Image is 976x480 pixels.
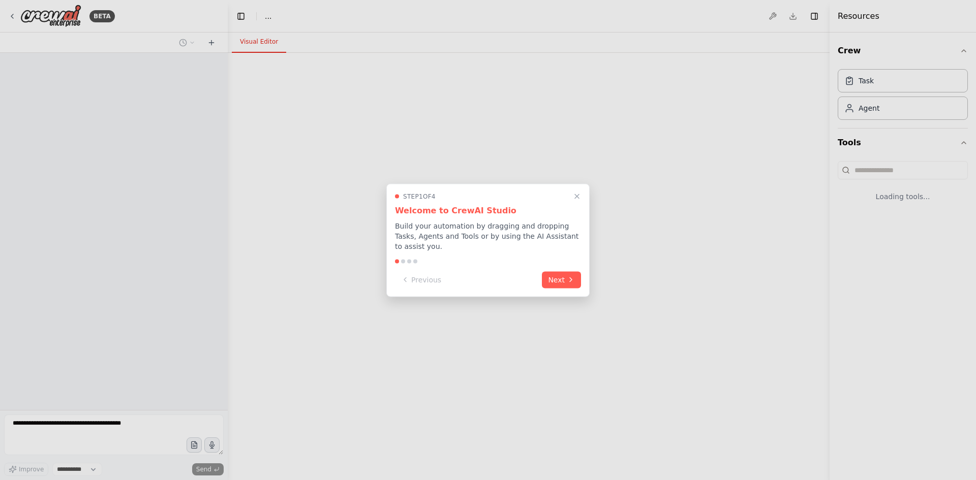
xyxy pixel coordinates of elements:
[542,271,581,288] button: Next
[395,220,581,251] p: Build your automation by dragging and dropping Tasks, Agents and Tools or by using the AI Assista...
[234,9,248,23] button: Hide left sidebar
[395,271,447,288] button: Previous
[403,192,436,200] span: Step 1 of 4
[571,190,583,202] button: Close walkthrough
[395,204,581,216] h3: Welcome to CrewAI Studio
